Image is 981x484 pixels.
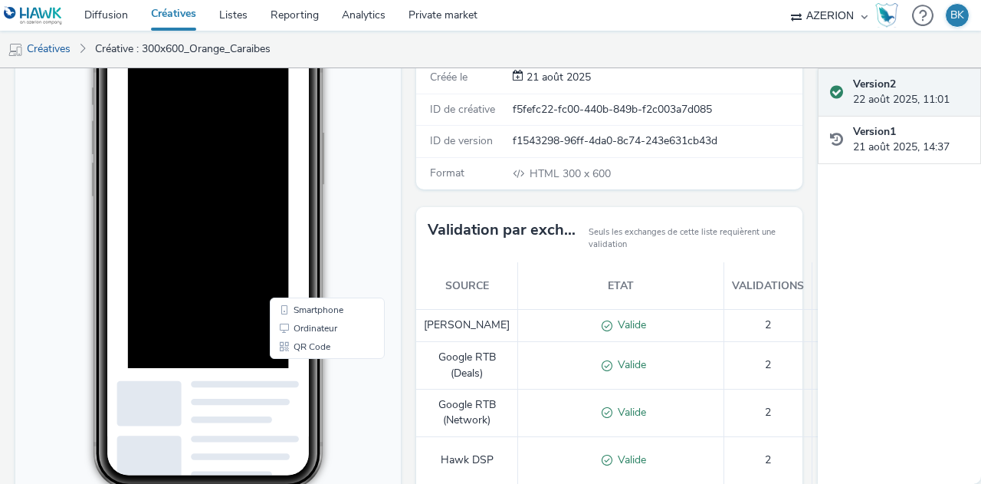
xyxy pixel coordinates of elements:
li: Ordinateur [258,336,366,354]
span: Créée le [430,70,468,84]
div: BK [950,4,964,27]
td: Google RTB (Network) [416,390,518,437]
img: Hawk Academy [875,3,898,28]
strong: Version 2 [853,77,896,91]
div: 21 août 2025, 14:37 [853,124,969,156]
img: undefined Logo [4,6,63,25]
span: HTML [530,166,563,181]
span: ID de créative [430,102,495,117]
span: Ordinateur [278,341,322,350]
span: 2 [765,405,771,420]
span: QR Code [278,359,315,368]
th: Coût total [812,262,862,309]
span: Smartphone [278,322,328,331]
span: 2 [765,318,771,332]
span: 300 x 600 [528,166,611,181]
div: f1543298-96ff-4da0-8c74-243e631cb43d [513,133,801,149]
td: [PERSON_NAME] [416,310,518,342]
li: QR Code [258,354,366,373]
img: mobile [8,42,23,58]
li: Smartphone [258,318,366,336]
span: Format [430,166,464,180]
small: Seuls les exchanges de cette liste requièrent une validation [589,226,791,252]
span: Valide [612,405,646,420]
strong: Version 1 [853,124,896,139]
span: Valide [612,357,646,372]
span: 21 août 2025 [523,70,591,84]
span: 2 [765,453,771,467]
th: Validations [724,262,812,309]
h3: Validation par exchange [428,219,580,242]
th: Source [416,262,518,309]
th: Etat [518,262,724,309]
span: 11:28 [108,59,125,67]
span: Valide [612,318,646,332]
td: Google RTB (Deals) [416,342,518,390]
a: Créative : 300x600_Orange_Caraibes [87,31,278,67]
span: ID de version [430,133,493,148]
div: f5fefc22-fc00-440b-849b-f2c003a7d085 [513,102,801,117]
div: Création 21 août 2025, 14:37 [523,70,591,85]
span: Valide [612,453,646,467]
span: 2 [765,357,771,372]
a: Hawk Academy [875,3,904,28]
td: Hawk DSP [416,436,518,484]
div: 22 août 2025, 11:01 [853,77,969,108]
